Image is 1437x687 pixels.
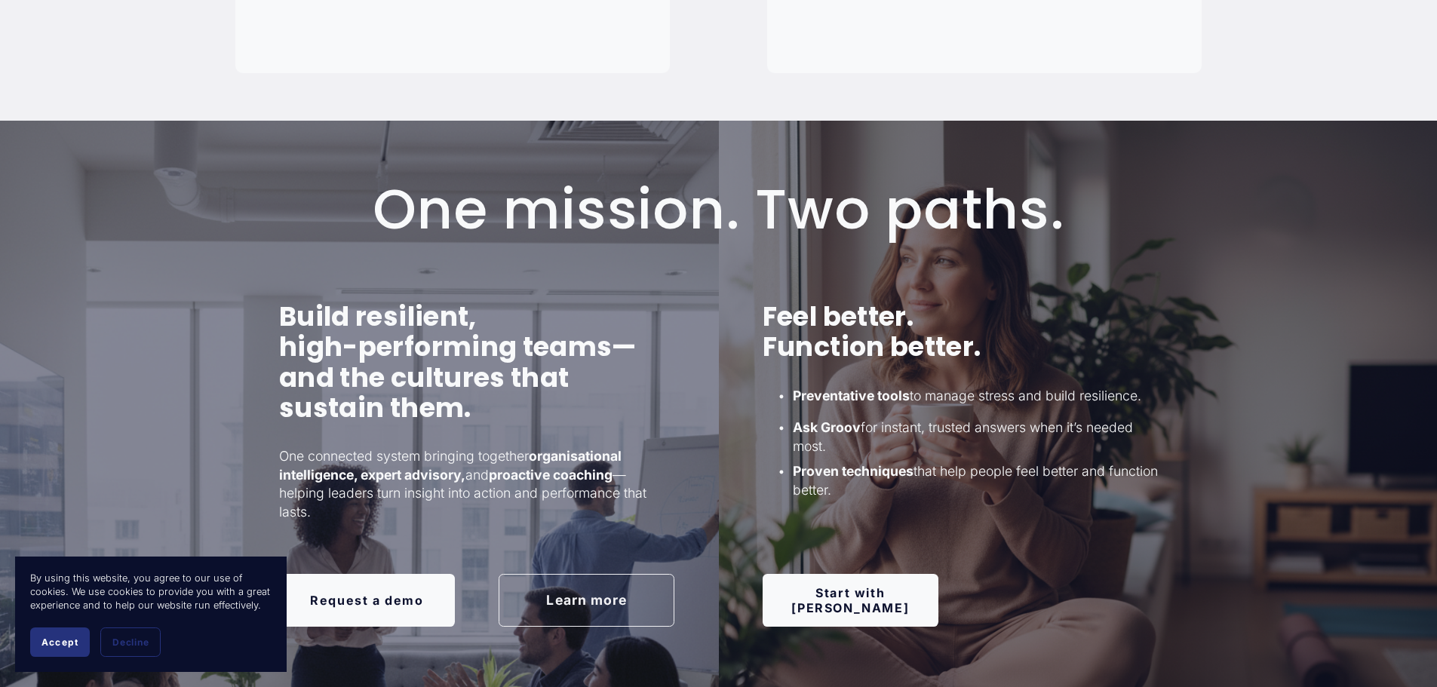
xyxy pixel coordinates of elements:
[793,419,861,435] strong: Ask Groov
[763,574,938,627] a: Start with [PERSON_NAME]
[499,574,674,627] a: Learn more
[100,627,161,657] button: Decline
[793,387,1158,406] p: to manage stress and build resilience.
[112,636,149,648] span: Decline
[30,572,272,612] p: By using this website, you agree to our use of cookies. We use cookies to provide you with a grea...
[793,419,1158,455] p: for instant, trusted answers when it’s needed most.
[279,298,637,426] strong: Build resilient, high-performing teams— and the cultures that sustain them.
[279,448,625,483] strong: organisational intelligence, expert advisory,
[323,181,1114,238] h1: One mission. Two paths.
[30,627,90,657] button: Accept
[793,388,910,403] strong: Preventative tools
[793,463,913,479] strong: Proven techniques
[41,636,78,648] span: Accept
[279,447,674,522] p: One connected system bringing together and — helping leaders turn insight into action and perform...
[15,557,287,672] section: Cookie banner
[763,298,981,365] strong: Feel better. Function better.
[489,467,613,483] strong: proactive coaching
[279,574,455,627] a: Request a demo
[793,462,1158,499] p: that help people feel better and function better.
